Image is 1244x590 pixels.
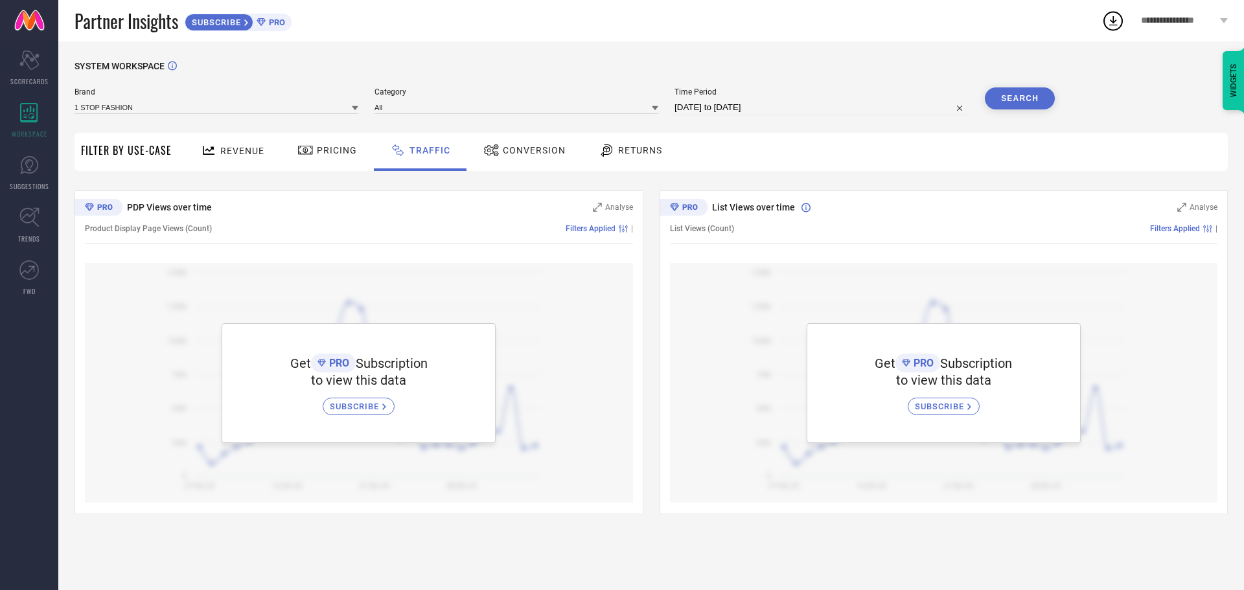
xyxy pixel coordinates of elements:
[323,388,395,415] a: SUBSCRIBE
[670,224,734,233] span: List Views (Count)
[23,286,36,296] span: FWD
[940,356,1012,371] span: Subscription
[875,356,895,371] span: Get
[185,17,244,27] span: SUBSCRIBE
[85,224,212,233] span: Product Display Page Views (Count)
[311,372,406,388] span: to view this data
[75,61,165,71] span: SYSTEM WORKSPACE
[1101,9,1125,32] div: Open download list
[220,146,264,156] span: Revenue
[1190,203,1217,212] span: Analyse
[712,202,795,212] span: List Views over time
[660,199,708,218] div: Premium
[185,10,292,31] a: SUBSCRIBEPRO
[409,145,450,155] span: Traffic
[908,388,980,415] a: SUBSCRIBE
[605,203,633,212] span: Analyse
[326,357,349,369] span: PRO
[12,129,47,139] span: WORKSPACE
[10,181,49,191] span: SUGGESTIONS
[566,224,616,233] span: Filters Applied
[1215,224,1217,233] span: |
[10,76,49,86] span: SCORECARDS
[18,234,40,244] span: TRENDS
[674,87,969,96] span: Time Period
[503,145,566,155] span: Conversion
[356,356,428,371] span: Subscription
[266,17,285,27] span: PRO
[75,199,122,218] div: Premium
[75,87,358,96] span: Brand
[618,145,662,155] span: Returns
[985,87,1055,109] button: Search
[631,224,633,233] span: |
[593,203,602,212] svg: Zoom
[915,402,967,411] span: SUBSCRIBE
[81,142,172,158] span: Filter By Use-Case
[1150,224,1200,233] span: Filters Applied
[317,145,357,155] span: Pricing
[674,100,969,115] input: Select time period
[330,402,382,411] span: SUBSCRIBE
[127,202,212,212] span: PDP Views over time
[374,87,658,96] span: Category
[290,356,311,371] span: Get
[910,357,934,369] span: PRO
[75,8,178,34] span: Partner Insights
[1177,203,1186,212] svg: Zoom
[896,372,991,388] span: to view this data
